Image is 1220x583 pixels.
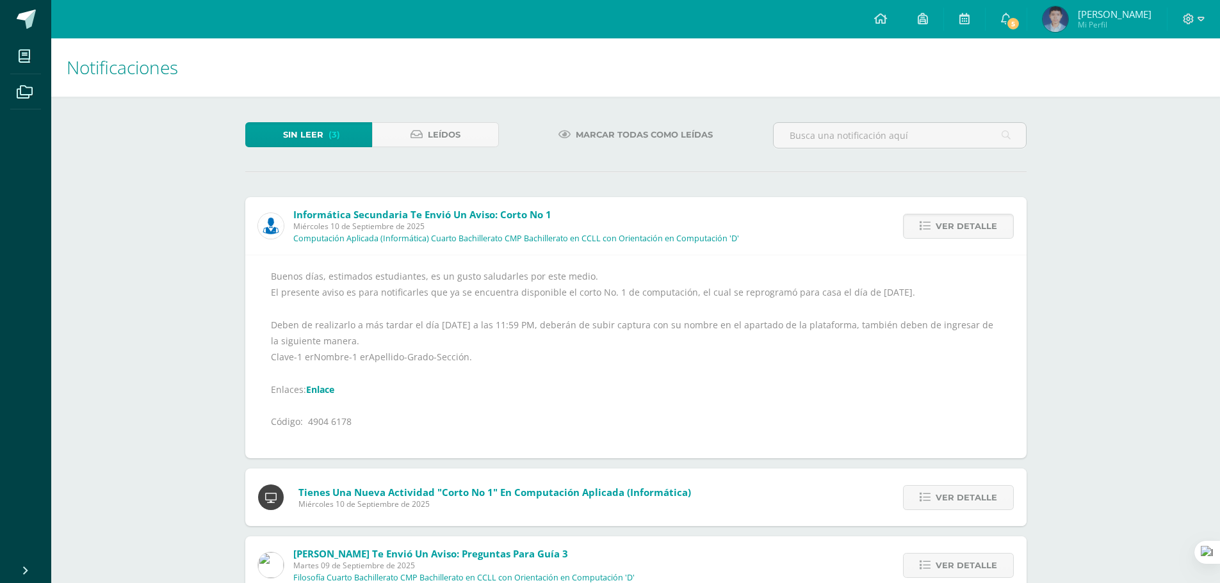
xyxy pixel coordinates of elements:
img: 6dfd641176813817be49ede9ad67d1c4.png [258,552,284,578]
span: [PERSON_NAME] [1078,8,1151,20]
span: Miércoles 10 de Septiembre de 2025 [298,499,691,509]
span: 5 [1006,17,1020,31]
a: Enlace [306,383,334,395]
div: Buenos días, estimados estudiantes, es un gusto saludarles por este medio. El presente aviso es p... [271,268,1001,445]
p: Filosofía Cuarto Bachillerato CMP Bachillerato en CCLL con Orientación en Computación 'D' [293,573,635,583]
a: Marcar todas como leídas [542,122,729,147]
span: Ver detalle [936,214,997,238]
img: dee60735fc6276be8208edd3a9998d1c.png [1043,6,1068,32]
input: Busca una notificación aquí [774,123,1026,148]
span: (3) [329,123,340,147]
span: Informática Secundaria te envió un aviso: Corto No 1 [293,208,551,221]
span: Ver detalle [936,486,997,509]
span: [PERSON_NAME] te envió un aviso: Preguntas para guía 3 [293,547,568,560]
span: Martes 09 de Septiembre de 2025 [293,560,635,571]
a: Leídos [372,122,499,147]
span: Miércoles 10 de Septiembre de 2025 [293,221,739,232]
span: Tienes una nueva actividad "Corto No 1" En Computación Aplicada (Informática) [298,486,691,499]
span: Ver detalle [936,554,997,577]
p: Computación Aplicada (Informática) Cuarto Bachillerato CMP Bachillerato en CCLL con Orientación e... [293,234,739,244]
img: 6ed6846fa57649245178fca9fc9a58dd.png [258,213,284,239]
span: Sin leer [283,123,323,147]
a: Sin leer(3) [245,122,372,147]
span: Marcar todas como leídas [576,123,713,147]
span: Notificaciones [67,55,178,79]
span: Leídos [428,123,460,147]
span: Mi Perfil [1078,19,1151,30]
